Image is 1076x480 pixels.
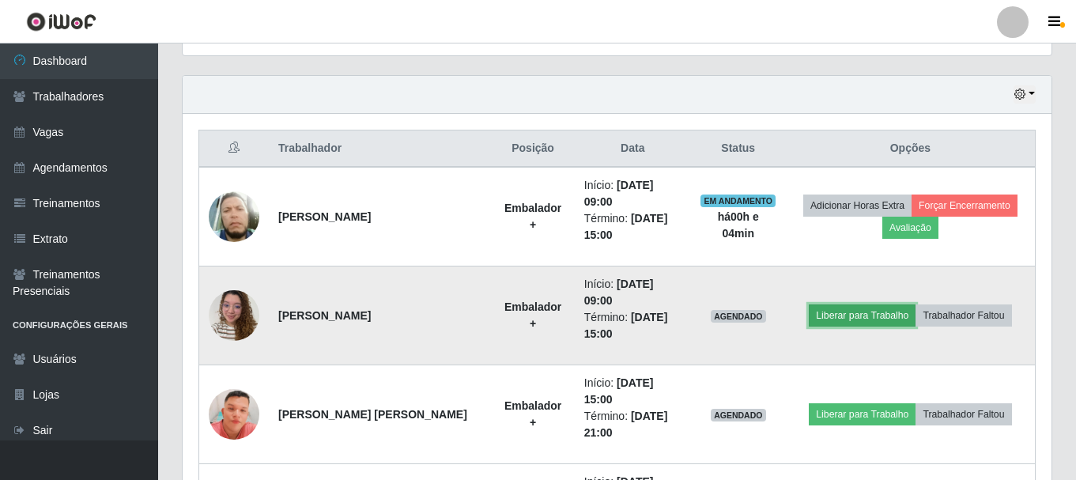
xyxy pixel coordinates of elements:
[718,210,759,240] strong: há 00 h e 04 min
[278,210,371,223] strong: [PERSON_NAME]
[278,408,467,421] strong: [PERSON_NAME] [PERSON_NAME]
[786,130,1036,168] th: Opções
[809,304,916,327] button: Liberar para Trabalho
[584,276,681,309] li: Início:
[278,309,371,322] strong: [PERSON_NAME]
[916,403,1011,425] button: Trabalhador Faltou
[584,177,681,210] li: Início:
[882,217,938,239] button: Avaliação
[504,202,561,231] strong: Embalador +
[700,195,776,207] span: EM ANDAMENTO
[912,195,1017,217] button: Forçar Encerramento
[584,278,654,307] time: [DATE] 09:00
[209,187,259,247] img: 1673493072415.jpeg
[711,310,766,323] span: AGENDADO
[209,282,259,349] img: 1744329545965.jpeg
[584,375,681,408] li: Início:
[575,130,691,168] th: Data
[691,130,786,168] th: Status
[584,179,654,208] time: [DATE] 09:00
[584,210,681,244] li: Término:
[711,409,766,421] span: AGENDADO
[209,357,259,472] img: 1744412186604.jpeg
[491,130,574,168] th: Posição
[504,399,561,429] strong: Embalador +
[269,130,491,168] th: Trabalhador
[916,304,1011,327] button: Trabalhador Faltou
[803,195,912,217] button: Adicionar Horas Extra
[584,309,681,342] li: Término:
[584,376,654,406] time: [DATE] 15:00
[504,300,561,330] strong: Embalador +
[584,408,681,441] li: Término:
[26,12,96,32] img: CoreUI Logo
[809,403,916,425] button: Liberar para Trabalho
